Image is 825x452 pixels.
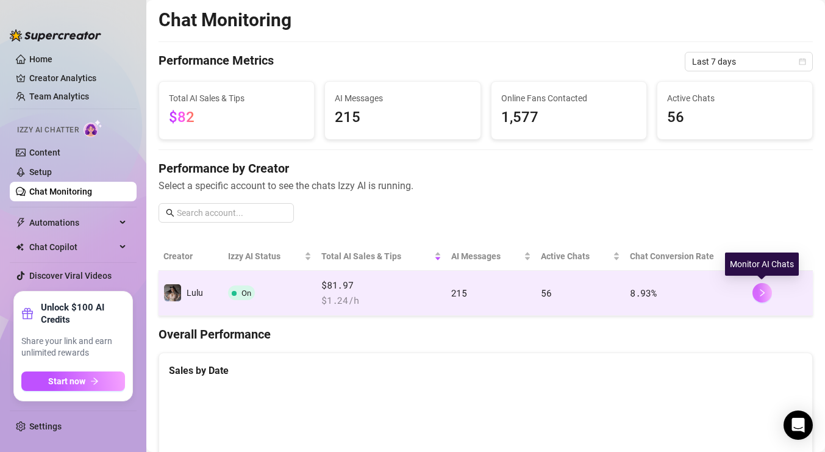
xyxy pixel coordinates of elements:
div: Monitor AI Chats [725,253,799,276]
span: Select a specific account to see the chats Izzy AI is running. [159,178,813,193]
span: right [758,289,766,297]
span: arrow-right [90,377,99,386]
th: Active Chats [536,242,625,271]
span: Automations [29,213,116,232]
span: Izzy AI Status [228,249,302,263]
th: Total AI Sales & Tips [316,242,446,271]
a: Team Analytics [29,91,89,101]
span: 8.93 % [630,287,657,299]
span: Chat Copilot [29,237,116,257]
span: $ 1.24 /h [321,293,441,308]
span: Active Chats [541,249,610,263]
span: On [241,289,251,298]
strong: Unlock $100 AI Credits [41,301,125,326]
th: Izzy AI Status [223,242,317,271]
div: Open Intercom Messenger [784,411,813,440]
span: gift [21,307,34,320]
span: Last 7 days [692,52,805,71]
img: Lulu [164,284,181,301]
a: Settings [29,422,62,431]
span: 215 [335,106,470,129]
a: Home [29,54,52,64]
h4: Overall Performance [159,326,813,343]
span: 56 [541,287,551,299]
a: Chat Monitoring [29,187,92,196]
span: $81.97 [321,278,441,293]
input: Search account... [177,206,287,220]
a: Discover Viral Videos [29,271,112,281]
a: Content [29,148,60,157]
a: Creator Analytics [29,68,127,88]
span: Share your link and earn unlimited rewards [21,335,125,359]
button: Start nowarrow-right [21,371,125,391]
span: Izzy AI Chatter [17,124,79,136]
span: Active Chats [667,91,802,105]
img: logo-BBDzfeDw.svg [10,29,101,41]
th: Chat Conversion Rate [625,242,748,271]
div: Sales by Date [169,363,802,378]
span: calendar [799,58,806,65]
span: AI Messages [335,91,470,105]
h4: Performance Metrics [159,52,274,71]
span: $82 [169,109,195,126]
span: search [166,209,174,217]
th: AI Messages [446,242,536,271]
span: 1,577 [501,106,637,129]
th: Creator [159,242,223,271]
span: 56 [667,106,802,129]
span: 215 [451,287,467,299]
span: Start now [48,376,85,386]
img: Chat Copilot [16,243,24,251]
span: Online Fans Contacted [501,91,637,105]
button: right [752,283,772,303]
span: Lulu [187,288,203,298]
span: AI Messages [451,249,521,263]
span: Total AI Sales & Tips [169,91,304,105]
img: AI Chatter [84,120,102,137]
span: thunderbolt [16,218,26,228]
span: Total AI Sales & Tips [321,249,431,263]
h2: Chat Monitoring [159,9,291,32]
a: Setup [29,167,52,177]
h4: Performance by Creator [159,160,813,177]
